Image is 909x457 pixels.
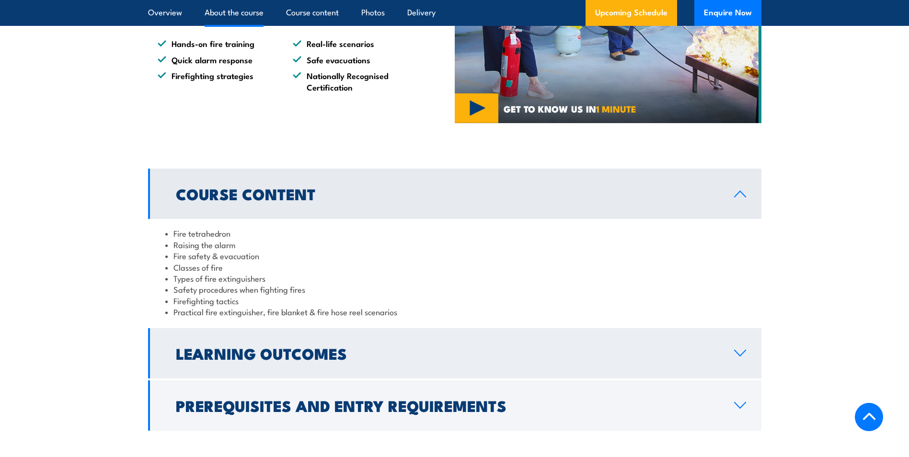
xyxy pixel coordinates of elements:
li: Types of fire extinguishers [165,273,744,284]
li: Safety procedures when fighting fires [165,284,744,295]
a: Prerequisites and Entry Requirements [148,380,761,431]
a: Course Content [148,169,761,219]
strong: 1 MINUTE [596,102,636,115]
li: Classes of fire [165,262,744,273]
li: Firefighting strategies [158,70,276,92]
h2: Prerequisites and Entry Requirements [176,399,719,412]
li: Hands-on fire training [158,38,276,49]
li: Nationally Recognised Certification [293,70,411,92]
li: Safe evacuations [293,54,411,65]
li: Real-life scenarios [293,38,411,49]
li: Raising the alarm [165,239,744,250]
h2: Course Content [176,187,719,200]
li: Fire tetrahedron [165,228,744,239]
span: GET TO KNOW US IN [504,104,636,113]
li: Firefighting tactics [165,295,744,306]
li: Fire safety & evacuation [165,250,744,261]
li: Quick alarm response [158,54,276,65]
li: Practical fire extinguisher, fire blanket & fire hose reel scenarios [165,306,744,317]
a: Learning Outcomes [148,328,761,378]
h2: Learning Outcomes [176,346,719,360]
